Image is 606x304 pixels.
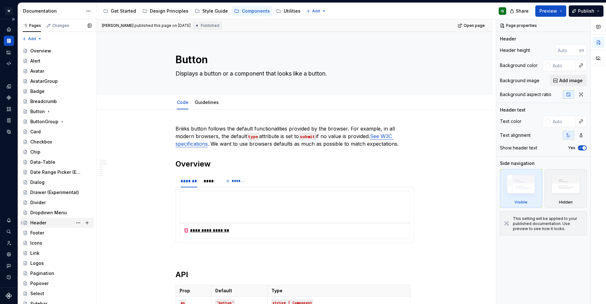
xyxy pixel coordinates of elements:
[30,270,54,277] div: Pagination
[4,227,14,237] button: Search ⌘K
[500,91,551,98] div: Background aspect ratio
[101,5,303,17] div: Page tree
[28,36,36,41] span: Add
[23,23,41,28] div: Pages
[175,270,414,280] h2: API
[30,98,57,105] div: Breadcrumb
[23,8,83,14] div: Documentation
[20,228,94,238] a: Footer
[30,149,40,155] div: Chip
[500,132,531,138] div: Text alignment
[242,8,270,14] div: Components
[175,125,414,148] p: Briiiks button follows the default functionalities provided by the browser. For example, in all m...
[513,216,583,231] div: This setting will be applied to your published documentation. Use preview to see how it looks.
[20,157,94,167] a: Data-Table
[550,75,587,86] button: Add image
[4,215,14,225] button: Notifications
[569,5,603,17] button: Publish
[545,169,587,208] div: Hidden
[507,5,533,17] button: Share
[30,199,46,206] div: Divider
[30,179,45,185] div: Dialog
[501,9,504,14] div: IS
[20,76,94,86] a: AvatarGroup
[20,187,94,198] a: Drawer (Experimental)
[20,208,94,218] a: Dropdown Menu
[52,23,69,28] div: Changes
[299,133,316,140] code: submit
[4,249,14,259] a: Settings
[195,100,219,105] a: Guidelines
[555,45,579,56] input: Auto
[180,191,410,239] section-item: Preview
[500,77,539,84] div: Background image
[201,23,219,28] span: Published
[4,24,14,34] div: Home
[30,159,55,165] div: Data-Table
[20,258,94,268] a: Logos
[20,278,94,289] a: Popover
[4,58,14,69] div: Code automation
[30,68,44,74] div: Avatar
[304,7,328,15] button: Add
[111,8,136,14] div: Get Started
[150,8,188,14] div: Design Principles
[539,8,557,14] span: Preview
[174,95,191,109] div: Code
[102,23,134,28] span: [PERSON_NAME]
[202,8,228,14] div: Style Guide
[30,240,42,246] div: Icons
[30,230,44,236] div: Footer
[9,15,18,24] button: Expand sidebar
[20,106,94,117] a: Button
[4,93,14,103] a: Components
[20,46,94,56] a: Overview
[271,288,406,294] p: Type
[4,238,14,248] a: Invite team
[30,169,82,175] div: Date Range Picker (Experimental)
[6,293,12,299] svg: Supernova Logo
[30,290,44,297] div: Select
[20,34,44,43] button: Add
[20,117,94,127] a: ButtonGroup
[312,9,320,14] span: Add
[30,58,40,64] div: Alert
[20,238,94,248] a: Icons
[30,250,39,256] div: Link
[4,127,14,137] div: Data sources
[192,95,221,109] div: Guidelines
[20,268,94,278] a: Pagination
[20,96,94,106] a: Breadcrumb
[4,47,14,57] a: Analytics
[30,88,45,94] div: Badge
[30,260,44,266] div: Logos
[500,107,526,113] div: Header text
[4,81,14,91] a: Design tokens
[20,147,94,157] a: Chip
[500,62,538,69] div: Background color
[579,48,584,53] p: px
[20,167,94,177] a: Date Range Picker (Experimental)
[20,248,94,258] a: Link
[464,23,485,28] span: Open page
[500,118,521,125] div: Text color
[559,200,573,205] div: Hidden
[174,52,413,67] textarea: Button
[5,7,13,15] div: W
[232,6,272,16] a: Components
[20,218,94,228] a: Header
[30,108,45,115] div: Button
[514,200,527,205] div: Visible
[20,86,94,96] a: Badge
[4,36,14,46] a: Documentation
[30,280,49,287] div: Popover
[20,177,94,187] a: Dialog
[578,8,594,14] span: Publish
[174,69,413,79] textarea: Displays a button or a component that looks like a button.
[20,66,94,76] a: Avatar
[500,145,537,151] div: Show header text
